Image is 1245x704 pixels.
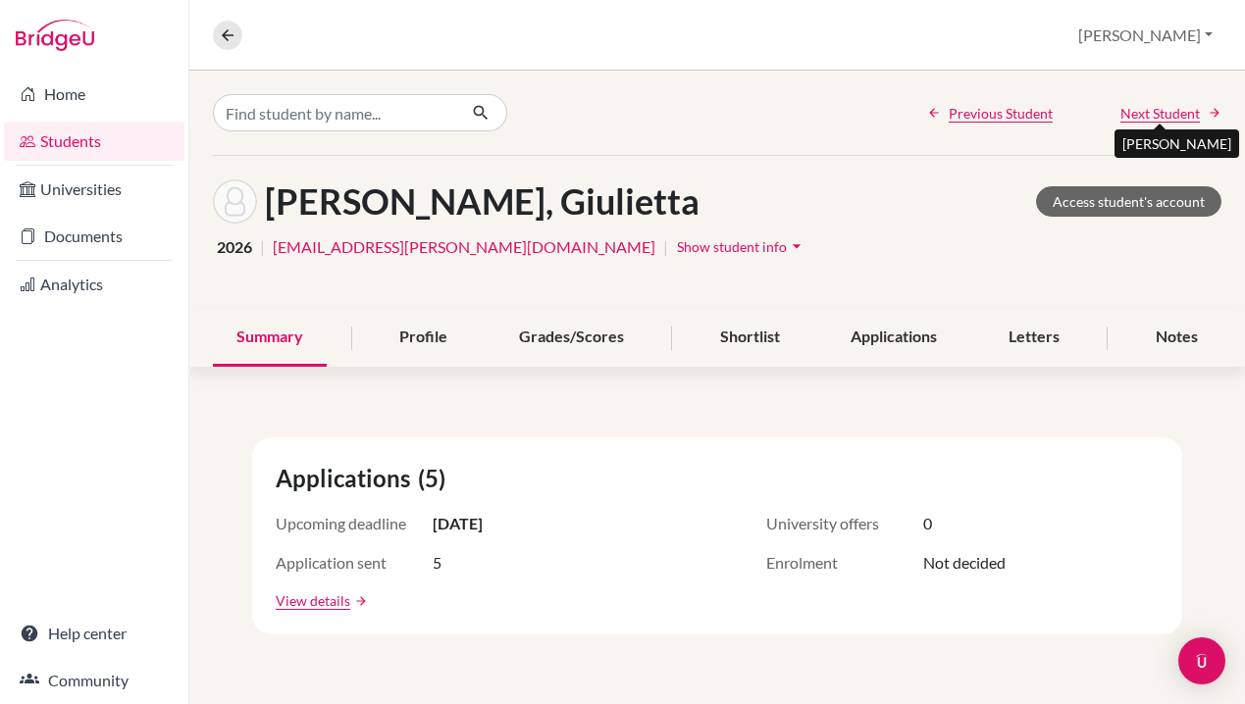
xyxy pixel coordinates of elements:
[350,594,368,608] a: arrow_forward
[16,20,94,51] img: Bridge-U
[949,103,1053,124] span: Previous Student
[433,512,483,535] span: [DATE]
[276,512,433,535] span: Upcoming deadline
[418,461,453,496] span: (5)
[1036,186,1221,217] a: Access student's account
[663,235,668,259] span: |
[1120,103,1200,124] span: Next Student
[276,551,433,575] span: Application sent
[677,238,787,255] span: Show student info
[4,217,184,256] a: Documents
[213,309,327,367] div: Summary
[766,512,923,535] span: University offers
[273,235,655,259] a: [EMAIL_ADDRESS][PERSON_NAME][DOMAIN_NAME]
[676,231,807,262] button: Show student infoarrow_drop_down
[1178,637,1225,684] div: Open Intercom Messenger
[276,461,418,496] span: Applications
[4,614,184,653] a: Help center
[4,265,184,304] a: Analytics
[827,309,960,367] div: Applications
[1069,17,1221,54] button: [PERSON_NAME]
[4,75,184,114] a: Home
[927,103,1053,124] a: Previous Student
[495,309,648,367] div: Grades/Scores
[1120,103,1221,124] a: Next Student
[4,122,184,161] a: Students
[276,590,350,611] a: View details
[265,180,700,223] h1: [PERSON_NAME], Giulietta
[260,235,265,259] span: |
[923,551,1006,575] span: Not decided
[697,309,804,367] div: Shortlist
[985,309,1083,367] div: Letters
[213,179,257,224] img: Giulietta Borgese's avatar
[1115,129,1239,158] div: [PERSON_NAME]
[787,236,806,256] i: arrow_drop_down
[376,309,471,367] div: Profile
[433,551,441,575] span: 5
[4,661,184,700] a: Community
[766,551,923,575] span: Enrolment
[1132,309,1221,367] div: Notes
[213,94,456,131] input: Find student by name...
[4,170,184,209] a: Universities
[217,235,252,259] span: 2026
[923,512,932,535] span: 0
